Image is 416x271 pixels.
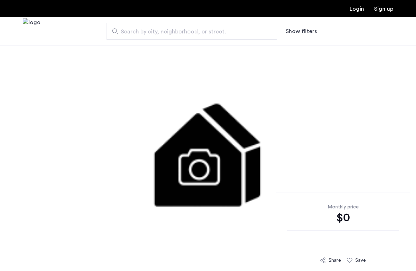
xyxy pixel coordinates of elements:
span: Search by city, neighborhood, or street. [121,27,257,36]
img: logo [23,18,40,45]
button: Show or hide filters [286,27,317,36]
a: Registration [374,6,393,12]
a: Cazamio Logo [23,18,40,45]
div: $0 [287,211,399,225]
input: Apartment Search [107,23,277,40]
img: 2.gif [75,46,341,259]
div: Save [355,257,366,264]
a: Login [350,6,364,12]
div: Share [329,257,341,264]
div: Monthly price [287,203,399,211]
